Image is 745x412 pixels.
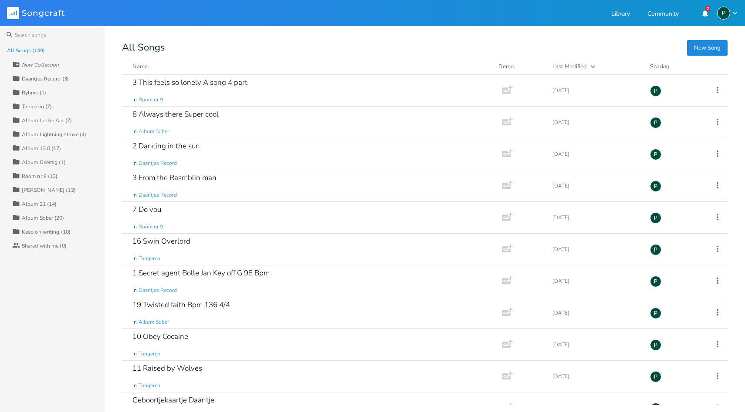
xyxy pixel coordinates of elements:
span: in [132,191,137,199]
div: [DATE] [552,88,640,93]
span: Album Sober [139,318,169,326]
span: Room nr 9 [139,223,163,231]
div: Daantjes Record (3) [22,76,69,81]
div: Keep on writing (10) [22,229,71,234]
div: Name [132,63,148,70]
div: Album Sober (20) [22,215,64,221]
div: 8 Always there Super cool [132,111,219,118]
div: 2 [705,6,710,11]
div: Sharing [650,62,702,71]
div: [DATE] [552,247,640,252]
div: Piepo [650,276,661,287]
div: 3 From the Rasmblin man [132,174,217,181]
span: Tongeren [139,255,160,262]
button: P [717,7,738,20]
span: in [132,128,137,135]
div: Geboortjekaartje Daantje [132,396,214,404]
span: Tongeren [139,350,160,358]
div: Piepo [650,117,661,128]
span: in [132,350,137,358]
div: 2 Dancing in the sun [132,142,200,150]
span: in [132,382,137,389]
div: [DATE] [552,310,640,315]
span: Daantjes Record [139,287,177,294]
button: 2 [696,5,714,21]
div: [DATE] [552,215,640,220]
span: Tongeren [139,382,160,389]
div: [DATE] [552,183,640,188]
span: in [132,96,137,104]
div: Piepo [650,85,661,97]
div: Demo [498,62,542,71]
div: Shared with me (0) [22,243,67,248]
div: Piepo [650,149,661,160]
span: Daantjes Record [139,191,177,199]
div: 19 Twisted faith Bpm 136 4/4 [132,301,230,308]
div: [DATE] [552,374,640,379]
a: Library [611,11,630,18]
div: [DATE] [552,342,640,347]
div: 3 This feels so lonely A song 4 part [132,79,247,86]
span: Daantjes Record [139,160,177,167]
div: 1 Secret agent Bolle Jan Key off G 98 Bpm [132,269,270,277]
div: Ryhms (1) [22,90,46,95]
div: Piepo [650,181,661,192]
div: [DATE] [552,278,640,284]
div: [DATE] [552,120,640,125]
button: Name [132,62,488,71]
span: Room nr 9 [139,96,163,104]
div: Album 13.0 (17) [22,146,61,151]
div: Piepo [650,371,661,382]
div: Piepo [650,308,661,319]
div: Album Geestig (1) [22,160,66,165]
div: Piepo [650,339,661,351]
span: in [132,255,137,262]
span: in [132,160,137,167]
div: All Songs [122,44,728,52]
div: Album Junkie Aid (7) [22,118,72,123]
div: Piepo [650,212,661,224]
div: 7 Do you [132,206,161,213]
div: [DATE] [552,151,640,157]
div: 16 Swin Overlord [132,238,190,245]
button: Last Modified [552,62,640,71]
div: Piepo [717,7,730,20]
div: Last Modified [552,63,587,70]
div: [PERSON_NAME] (12) [22,188,76,193]
div: Album 21 (14) [22,201,57,207]
div: New Collection [22,62,59,67]
div: Piepo [650,244,661,255]
span: in [132,223,137,231]
span: in [132,287,137,294]
button: New Song [687,40,728,56]
div: All Songs (149) [7,48,45,53]
div: 11 Raised by Wolves [132,365,202,372]
span: in [132,318,137,326]
a: Community [647,11,679,18]
div: 10 Obey Cocaine [132,333,188,340]
div: Room nr 9 (13) [22,174,58,179]
div: Album Lightning stroke (4) [22,132,87,137]
span: Album Sober [139,128,169,135]
div: Tongeren (7) [22,104,52,109]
